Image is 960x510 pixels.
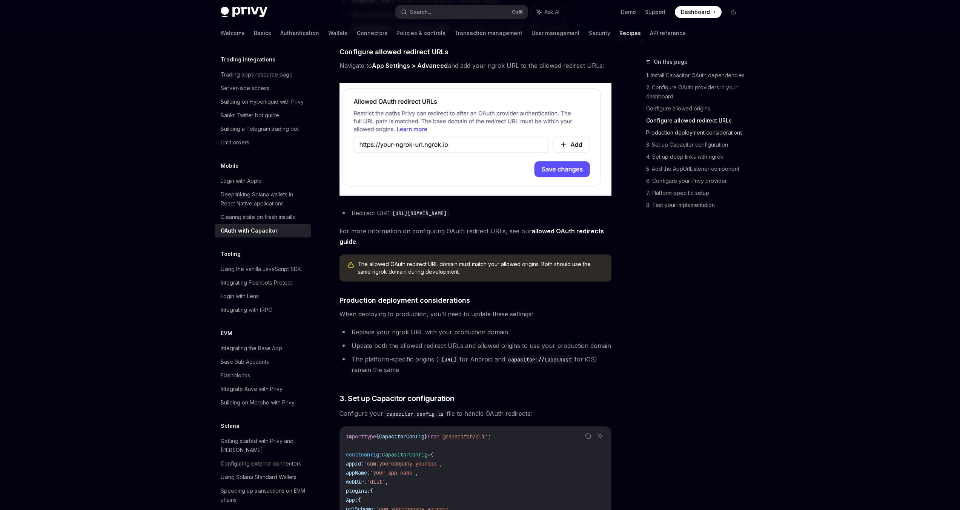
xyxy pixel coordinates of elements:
a: Building on Hyperliquid with Privy [215,95,311,109]
a: Configure allowed origins [646,103,746,115]
span: Production deployment considerations [339,295,470,305]
a: 3. Set up Capacitor configuration [646,139,746,151]
a: Wallets [328,24,348,42]
span: } [424,433,427,440]
a: Flashblocks [215,369,311,382]
span: 'your-app-name' [370,469,415,476]
svg: Warning [347,261,355,269]
img: Dashboard settings showing allowed redirect URLs configuration [339,83,611,196]
li: The platform-specific origins ( for Android and for iOS) remain the same [339,354,611,375]
span: , [415,469,418,476]
div: Base Sub Accounts [221,357,269,366]
a: Building on Morpho with Privy [215,396,311,409]
a: Clearing state on fresh installs [215,210,311,224]
a: Connectors [357,24,387,42]
div: Clearing state on fresh installs [221,213,295,222]
span: ; [488,433,491,440]
div: Integrating Flashbots Protect [221,278,292,287]
span: Ctrl K [512,9,523,15]
h5: Tooling [221,250,241,259]
a: Basics [254,24,271,42]
a: Integrating the Base App [215,342,311,355]
div: Getting started with Privy and [PERSON_NAME] [221,436,307,455]
a: Transaction management [455,24,522,42]
div: Building a Telegram trading bot [221,124,299,133]
div: Search... [410,8,431,17]
a: User management [531,24,580,42]
a: 1. Install Capacitor OAuth dependencies [646,69,746,81]
span: , [385,478,388,485]
a: Dashboard [675,6,722,18]
code: [URL] [438,355,459,364]
div: Deeplinking Solana wallets in React Native applications [221,190,307,208]
span: = [427,451,430,458]
a: Using Solana Standard Wallets [215,470,311,484]
button: Search...CtrlK [396,5,528,19]
span: Configure allowed redirect URLs [339,47,449,57]
a: Integrate Aave with Privy [215,382,311,396]
a: Authentication [280,24,319,42]
span: { [430,451,433,458]
button: Toggle dark mode [728,6,740,18]
span: For more information on configuring OAuth redirect URLs, see our . [339,226,611,247]
code: capacitor.config.ts [383,410,447,418]
span: 3. Set up Capacitor configuration [339,393,455,404]
div: Server-side access [221,84,269,93]
a: Policies & controls [396,24,445,42]
a: Support [645,8,666,16]
span: The allowed OAuth redirect URL domain must match your allowed origins. Both should use the same n... [358,260,604,276]
button: Ask AI [595,431,605,441]
span: import [346,433,364,440]
a: OAuth with Capacitor [215,224,311,237]
a: Configure allowed redirect URLs [646,115,746,127]
div: Integrate Aave with Privy [221,384,283,394]
div: Login with Apple [221,176,262,185]
a: Using the vanilla JavaScript SDK [215,262,311,276]
strong: App Settings > Advanced [372,62,448,69]
button: Copy the contents from the code block [583,431,593,441]
a: API reference [650,24,686,42]
li: Replace your ngrok URL with your production domain [339,327,611,337]
a: Bankr Twitter bot guide [215,109,311,122]
h5: Solana [221,421,240,430]
a: 6. Configure your Privy provider [646,175,746,187]
code: capacitor://localhost [505,355,574,364]
span: plugins: [346,487,370,494]
a: Base Sub Accounts [215,355,311,369]
a: Limit orders [215,136,311,149]
span: When deploying to production, you’ll need to update these settings: [339,309,611,319]
a: Security [589,24,610,42]
div: Speeding up transactions on EVM chains [221,486,307,504]
div: OAuth with Capacitor [221,226,278,235]
span: CapacitorConfig [382,451,427,458]
img: dark logo [221,7,267,17]
span: On this page [654,57,688,66]
div: Building on Morpho with Privy [221,398,295,407]
a: Recipes [619,24,641,42]
a: Getting started with Privy and [PERSON_NAME] [215,434,311,457]
a: Integrating with tRPC [215,303,311,317]
div: Login with Lens [221,292,259,301]
span: 'dist' [367,478,385,485]
a: Trading apps resource page [215,68,311,81]
span: webDir: [346,478,367,485]
li: Redirect URI: [339,208,611,218]
span: type [364,433,376,440]
span: appName: [346,469,370,476]
span: const [346,451,361,458]
div: Using the vanilla JavaScript SDK [221,265,301,274]
a: Demo [621,8,636,16]
a: Welcome [221,24,245,42]
a: Deeplinking Solana wallets in React Native applications [215,188,311,210]
span: { [370,487,373,494]
a: Production deployment considerations [646,127,746,139]
a: 5. Add the AppUrlListener component [646,163,746,175]
span: { [376,433,379,440]
h5: EVM [221,329,232,338]
span: '@capacitor/cli' [439,433,488,440]
div: Trading apps resource page [221,70,293,79]
a: Login with Apple [215,174,311,188]
a: Speeding up transactions on EVM chains [215,484,311,507]
a: 8. Test your implementation [646,199,746,211]
div: Bankr Twitter bot guide [221,111,279,120]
